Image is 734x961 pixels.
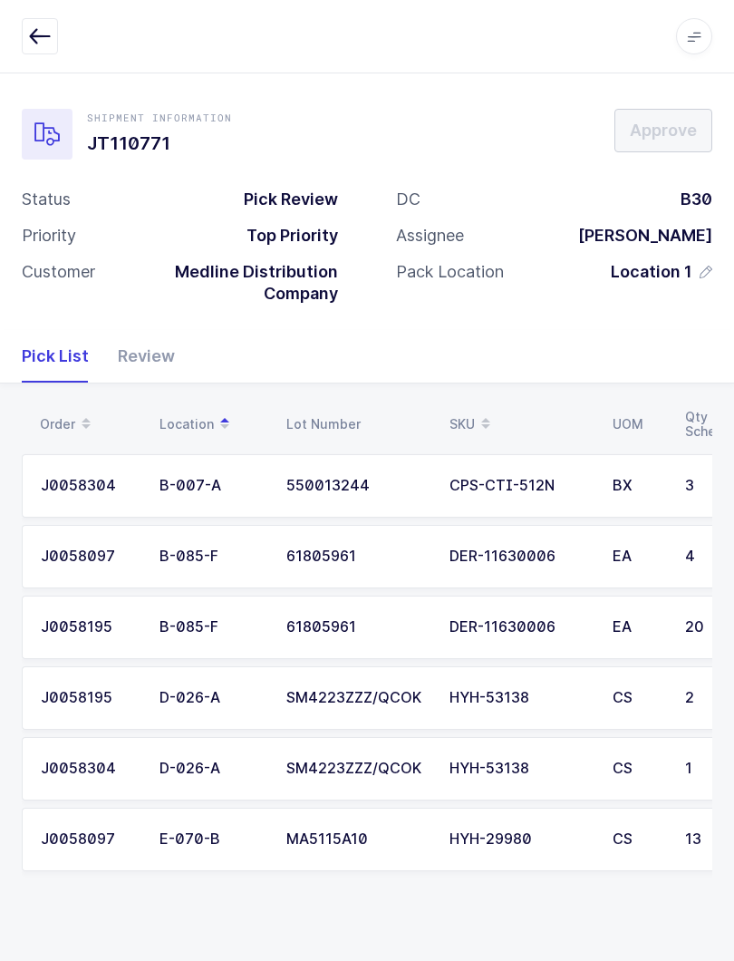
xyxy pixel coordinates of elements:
div: UOM [613,417,663,432]
div: Pick Review [229,189,338,210]
div: SM4223ZZZ/QCOK [286,761,428,777]
div: D-026-A [159,690,265,706]
div: Shipment Information [87,111,232,125]
button: Approve [614,109,712,152]
div: DER-11630006 [449,619,591,636]
div: 61805961 [286,619,428,636]
div: MA5115A10 [286,831,428,848]
div: B-085-F [159,548,265,565]
div: SKU [449,409,591,440]
span: Location 1 [611,261,692,283]
span: Approve [630,119,697,141]
div: D-026-A [159,761,265,777]
div: Pack Location [396,261,504,283]
div: B-007-A [159,478,265,494]
button: Location 1 [611,261,712,283]
div: J0058304 [41,478,138,494]
div: B-085-F [159,619,265,636]
div: Status [22,189,71,210]
div: Order [40,409,138,440]
div: J0058304 [41,761,138,777]
div: Assignee [396,225,464,247]
div: 550013244 [286,478,428,494]
div: Location [159,409,265,440]
div: [PERSON_NAME] [564,225,712,247]
div: Priority [22,225,76,247]
div: CS [613,831,663,848]
div: J0058195 [41,619,138,636]
div: CPS-CTI-512N [449,478,591,494]
div: CS [613,761,663,777]
div: Pick List [22,330,103,383]
div: HYH-53138 [449,761,591,777]
div: Medline Distribution Company [95,261,338,305]
div: DER-11630006 [449,548,591,565]
div: E-070-B [159,831,265,848]
div: HYH-29980 [449,831,591,848]
div: Customer [22,261,95,305]
div: J0058097 [41,831,138,848]
div: J0058097 [41,548,138,565]
div: EA [613,619,663,636]
div: HYH-53138 [449,690,591,706]
div: CS [613,690,663,706]
div: Lot Number [286,417,428,432]
div: 61805961 [286,548,428,565]
div: Review [103,330,175,383]
div: Top Priority [232,225,338,247]
div: DC [396,189,420,210]
div: SM4223ZZZ/QCOK [286,690,428,706]
div: J0058195 [41,690,138,706]
h1: JT110771 [87,129,232,158]
span: B30 [681,189,712,209]
div: BX [613,478,663,494]
div: EA [613,548,663,565]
